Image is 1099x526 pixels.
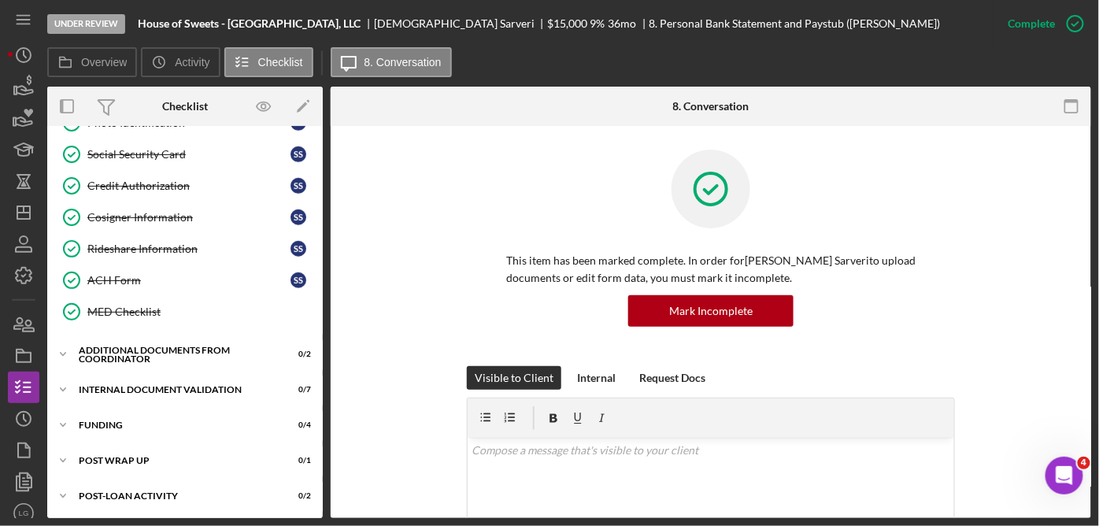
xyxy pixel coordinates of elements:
b: House of Sweets - [GEOGRAPHIC_DATA], LLC [138,17,361,30]
div: Request Docs [639,366,705,390]
div: Internal [577,366,616,390]
a: Rideshare InformationSS [55,233,315,265]
div: 0 / 1 [283,456,311,465]
a: Cosigner InformationSS [55,202,315,233]
text: LG [19,509,29,518]
button: Activity [141,47,220,77]
label: Activity [175,56,209,69]
button: Request Docs [631,366,713,390]
button: Complete [993,8,1091,39]
div: Under Review [47,14,125,34]
div: S S [290,241,306,257]
div: Internal Document Validation [79,385,272,394]
div: Complete [1008,8,1056,39]
div: Additional Documents from Coordinator [79,346,272,364]
div: Checklist [162,100,208,113]
a: Credit AuthorizationSS [55,170,315,202]
button: Visible to Client [467,366,561,390]
div: 0 / 7 [283,385,311,394]
div: 0 / 2 [283,350,311,359]
div: Funding [79,420,272,430]
div: 0 / 2 [283,491,311,501]
div: ACH Form [87,274,290,287]
span: 4 [1078,457,1090,469]
div: Visible to Client [475,366,553,390]
button: Overview [47,47,137,77]
div: 8. Conversation [673,100,749,113]
div: 0 / 4 [283,420,311,430]
label: Checklist [258,56,303,69]
label: Overview [81,56,127,69]
div: Cosigner Information [87,211,290,224]
button: Checklist [224,47,313,77]
button: 8. Conversation [331,47,452,77]
span: $15,000 [548,17,588,30]
div: Credit Authorization [87,180,290,192]
label: 8. Conversation [364,56,442,69]
div: Social Security Card [87,148,290,161]
div: S S [290,146,306,162]
div: Post-Loan Activity [79,491,272,501]
div: 36 mo [608,17,636,30]
div: MED Checklist [87,306,314,318]
a: ACH FormSS [55,265,315,296]
p: This item has been marked complete. In order for [PERSON_NAME] Sarveri to upload documents or edi... [506,252,916,287]
iframe: Intercom live chat [1045,457,1083,495]
div: Mark Incomplete [669,295,753,327]
div: 8. Personal Bank Statement and Paystub ([PERSON_NAME]) [649,17,941,30]
button: Mark Incomplete [628,295,794,327]
div: S S [290,178,306,194]
button: Internal [569,366,624,390]
div: 9 % [590,17,605,30]
div: Rideshare Information [87,243,290,255]
a: MED Checklist [55,296,315,328]
div: Post Wrap Up [79,456,272,465]
a: Social Security CardSS [55,139,315,170]
div: S S [290,209,306,225]
div: S S [290,272,306,288]
div: [DEMOGRAPHIC_DATA] Sarveri [374,17,548,30]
